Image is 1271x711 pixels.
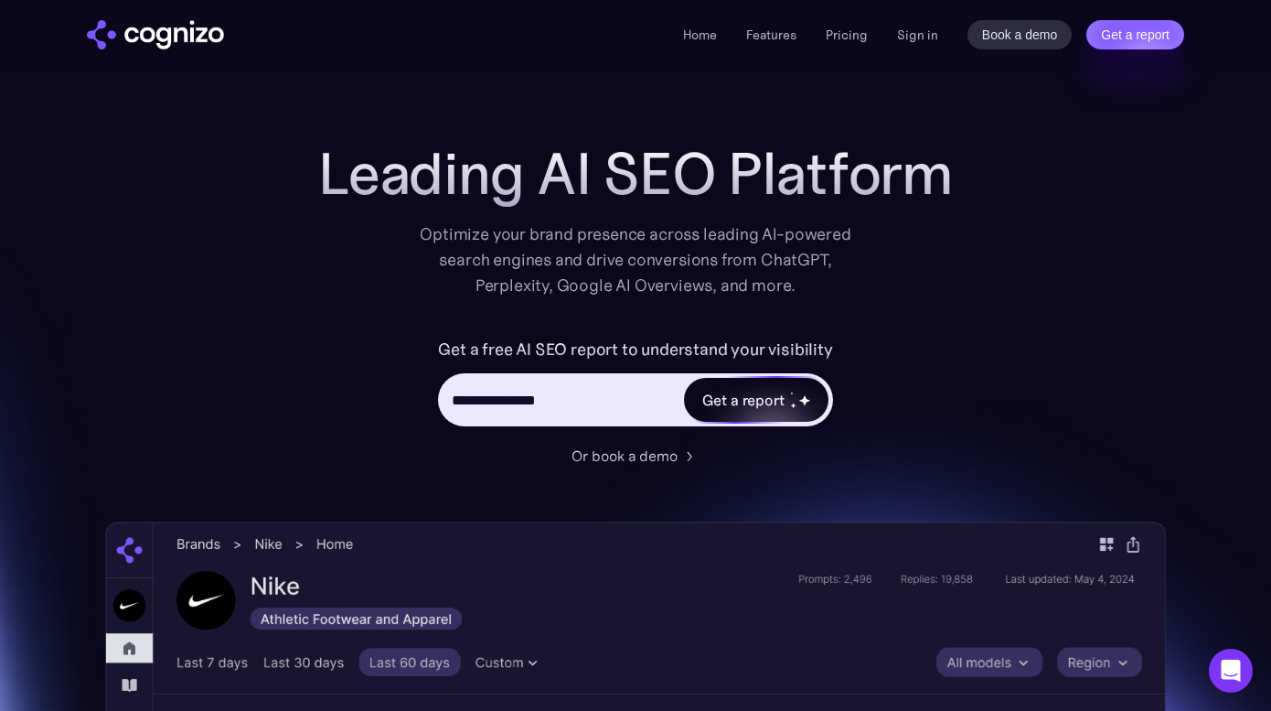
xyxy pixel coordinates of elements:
label: Get a free AI SEO report to understand your visibility [438,335,832,364]
a: Features [746,27,796,43]
a: Get a report [1086,20,1184,49]
div: Open Intercom Messenger [1209,649,1253,693]
form: Hero URL Input Form [438,335,832,436]
a: Book a demo [967,20,1073,49]
div: Get a report [702,389,785,411]
div: Optimize your brand presence across leading AI-powered search engines and drive conversions from ... [411,221,860,298]
a: home [87,20,224,49]
div: Or book a demo [571,445,678,467]
a: Sign in [897,24,938,46]
img: star [798,394,810,406]
a: Or book a demo [571,445,700,467]
a: Home [683,27,717,43]
img: star [790,392,793,394]
img: star [790,403,796,409]
h1: Leading AI SEO Platform [318,141,953,207]
a: Get a reportstarstarstar [682,376,830,424]
a: Pricing [826,27,868,43]
img: cognizo logo [87,20,224,49]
